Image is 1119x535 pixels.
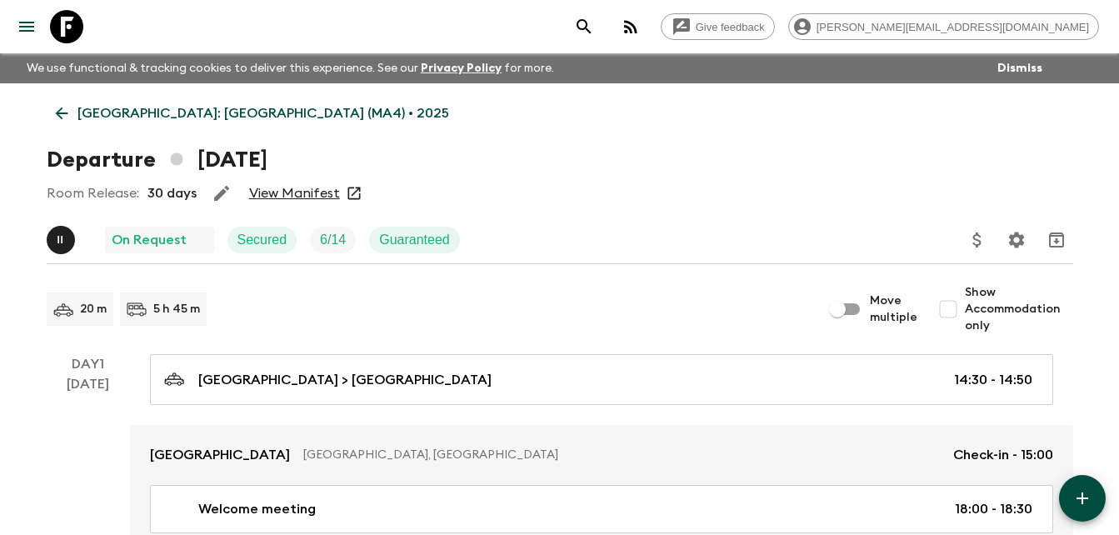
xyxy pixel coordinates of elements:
div: Secured [227,227,297,253]
p: Room Release: [47,183,139,203]
a: View Manifest [249,185,340,202]
button: Archive (Completed, Cancelled or Unsynced Departures only) [1040,223,1073,257]
p: Secured [237,230,287,250]
a: [GEOGRAPHIC_DATA]: [GEOGRAPHIC_DATA] (MA4) • 2025 [47,97,458,130]
button: search adventures [567,10,601,43]
a: Privacy Policy [421,62,502,74]
p: Check-in - 15:00 [953,445,1053,465]
div: Trip Fill [310,227,356,253]
p: On Request [112,230,187,250]
span: Ismail Ingrioui [47,231,78,244]
h1: Departure [DATE] [47,143,267,177]
span: Show Accommodation only [965,284,1073,334]
p: We use functional & tracking cookies to deliver this experience. See our for more. [20,53,561,83]
p: Welcome meeting [198,499,316,519]
a: [GEOGRAPHIC_DATA][GEOGRAPHIC_DATA], [GEOGRAPHIC_DATA]Check-in - 15:00 [130,425,1073,485]
p: [GEOGRAPHIC_DATA]: [GEOGRAPHIC_DATA] (MA4) • 2025 [77,103,449,123]
p: Guaranteed [379,230,450,250]
p: [GEOGRAPHIC_DATA] [150,445,290,465]
p: 18:00 - 18:30 [955,499,1032,519]
div: [PERSON_NAME][EMAIL_ADDRESS][DOMAIN_NAME] [788,13,1099,40]
p: [GEOGRAPHIC_DATA] > [GEOGRAPHIC_DATA] [198,370,492,390]
p: I I [57,233,64,247]
button: II [47,226,78,254]
button: Settings [1000,223,1033,257]
button: menu [10,10,43,43]
p: 6 / 14 [320,230,346,250]
span: Move multiple [870,292,918,326]
span: Give feedback [687,21,774,33]
p: 14:30 - 14:50 [954,370,1032,390]
p: Day 1 [47,354,130,374]
a: [GEOGRAPHIC_DATA] > [GEOGRAPHIC_DATA]14:30 - 14:50 [150,354,1053,405]
button: Update Price, Early Bird Discount and Costs [961,223,994,257]
a: Give feedback [661,13,775,40]
p: 5 h 45 m [153,301,200,317]
span: [PERSON_NAME][EMAIL_ADDRESS][DOMAIN_NAME] [807,21,1098,33]
p: 30 days [147,183,197,203]
a: Welcome meeting18:00 - 18:30 [150,485,1053,533]
button: Dismiss [993,57,1047,80]
p: 20 m [80,301,107,317]
p: [GEOGRAPHIC_DATA], [GEOGRAPHIC_DATA] [303,447,940,463]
